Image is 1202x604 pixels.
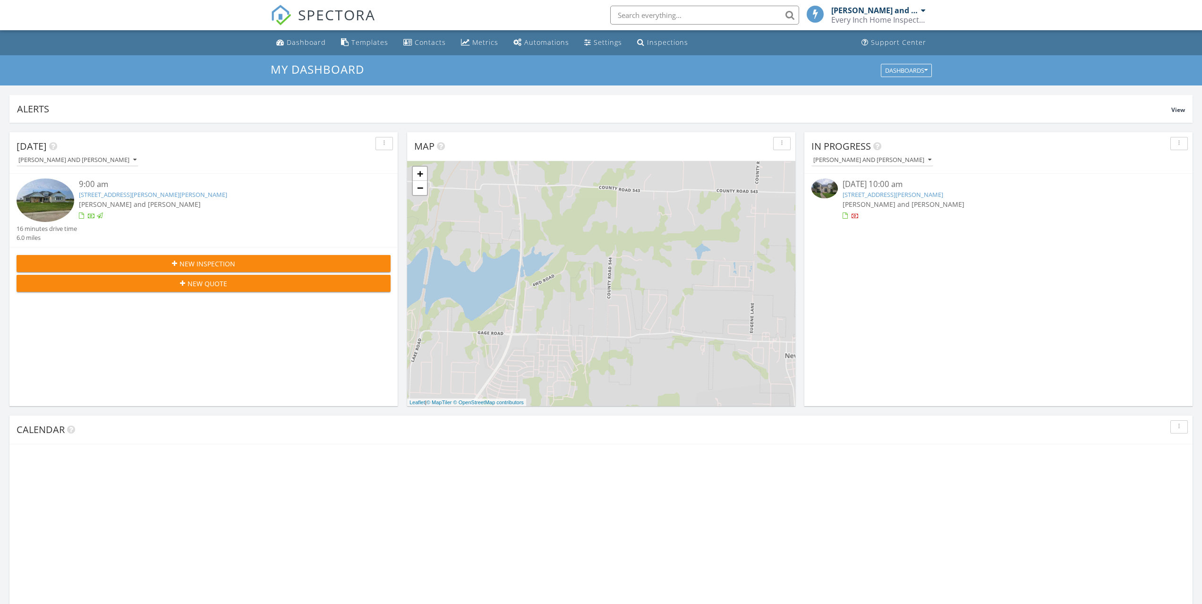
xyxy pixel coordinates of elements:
[413,167,427,181] a: Zoom in
[415,38,446,47] div: Contacts
[271,13,375,33] a: SPECTORA
[580,34,626,51] a: Settings
[1171,106,1185,114] span: View
[271,5,291,26] img: The Best Home Inspection Software - Spectora
[811,154,933,167] button: [PERSON_NAME] and [PERSON_NAME]
[407,399,526,407] div: |
[647,38,688,47] div: Inspections
[858,34,930,51] a: Support Center
[179,259,235,269] span: New Inspection
[79,200,201,209] span: [PERSON_NAME] and [PERSON_NAME]
[811,179,838,198] img: 9344810%2Fcover_photos%2FTqg3L9LWXU48GfwxluYc%2Fsmall.jpg
[594,38,622,47] div: Settings
[17,423,65,436] span: Calendar
[287,38,326,47] div: Dashboard
[510,34,573,51] a: Automations (Basic)
[524,38,569,47] div: Automations
[17,179,74,221] img: 9349102%2Fcover_photos%2FSJUSlbEDWy2YNPcsqEvu%2Fsmall.jpg
[17,154,138,167] button: [PERSON_NAME] and [PERSON_NAME]
[610,6,799,25] input: Search everything...
[271,61,364,77] span: My Dashboard
[79,179,359,190] div: 9:00 am
[871,38,926,47] div: Support Center
[843,190,943,199] a: [STREET_ADDRESS][PERSON_NAME]
[811,179,1185,221] a: [DATE] 10:00 am [STREET_ADDRESS][PERSON_NAME] [PERSON_NAME] and [PERSON_NAME]
[17,179,391,242] a: 9:00 am [STREET_ADDRESS][PERSON_NAME][PERSON_NAME] [PERSON_NAME] and [PERSON_NAME] 16 minutes dri...
[17,224,77,233] div: 16 minutes drive time
[831,15,926,25] div: Every Inch Home Inspection LLC
[413,181,427,195] a: Zoom out
[843,200,964,209] span: [PERSON_NAME] and [PERSON_NAME]
[298,5,375,25] span: SPECTORA
[633,34,692,51] a: Inspections
[409,400,425,405] a: Leaflet
[472,38,498,47] div: Metrics
[351,38,388,47] div: Templates
[337,34,392,51] a: Templates
[17,140,47,153] span: [DATE]
[813,157,931,163] div: [PERSON_NAME] and [PERSON_NAME]
[843,179,1154,190] div: [DATE] 10:00 am
[18,157,136,163] div: [PERSON_NAME] and [PERSON_NAME]
[17,102,1171,115] div: Alerts
[17,255,391,272] button: New Inspection
[79,190,227,199] a: [STREET_ADDRESS][PERSON_NAME][PERSON_NAME]
[453,400,524,405] a: © OpenStreetMap contributors
[273,34,330,51] a: Dashboard
[414,140,435,153] span: Map
[426,400,452,405] a: © MapTiler
[811,140,871,153] span: In Progress
[885,67,928,74] div: Dashboards
[17,275,391,292] button: New Quote
[188,279,227,289] span: New Quote
[831,6,919,15] div: [PERSON_NAME] and [PERSON_NAME]
[400,34,450,51] a: Contacts
[881,64,932,77] button: Dashboards
[457,34,502,51] a: Metrics
[17,233,77,242] div: 6.0 miles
